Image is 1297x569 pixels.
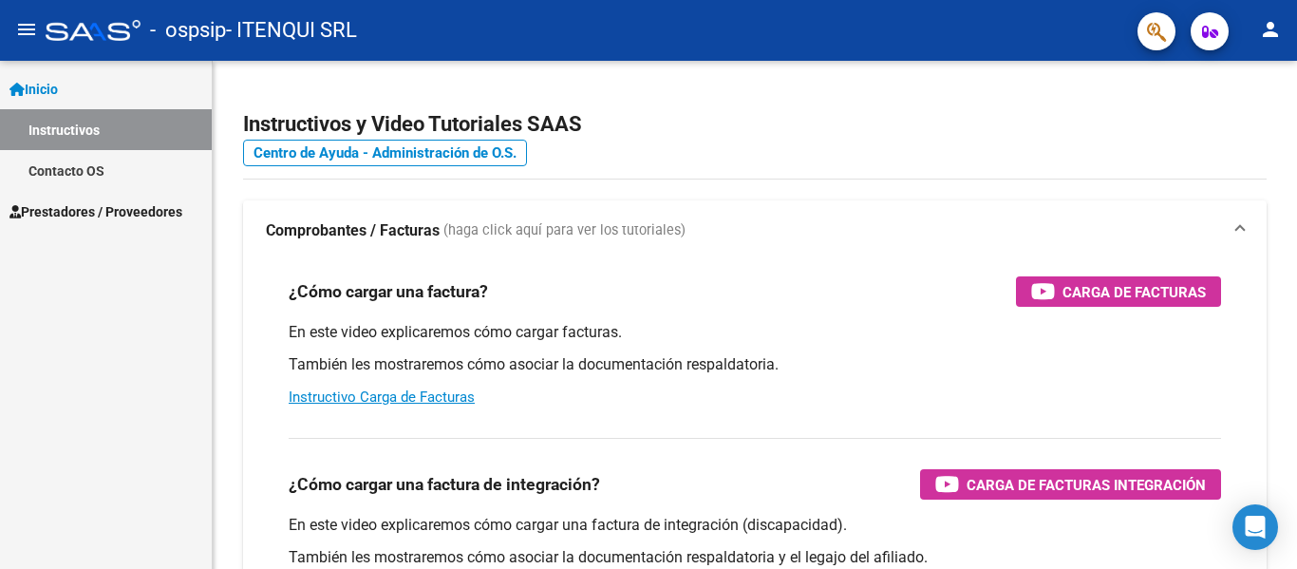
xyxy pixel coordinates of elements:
[150,9,226,51] span: - ospsip
[9,201,182,222] span: Prestadores / Proveedores
[920,469,1221,500] button: Carga de Facturas Integración
[443,220,686,241] span: (haga click aquí para ver los tutoriales)
[967,473,1206,497] span: Carga de Facturas Integración
[243,106,1267,142] h2: Instructivos y Video Tutoriales SAAS
[243,200,1267,261] mat-expansion-panel-header: Comprobantes / Facturas (haga click aquí para ver los tutoriales)
[1016,276,1221,307] button: Carga de Facturas
[1232,504,1278,550] div: Open Intercom Messenger
[9,79,58,100] span: Inicio
[243,140,527,166] a: Centro de Ayuda - Administración de O.S.
[226,9,357,51] span: - ITENQUI SRL
[289,354,1221,375] p: También les mostraremos cómo asociar la documentación respaldatoria.
[1259,18,1282,41] mat-icon: person
[1062,280,1206,304] span: Carga de Facturas
[289,471,600,498] h3: ¿Cómo cargar una factura de integración?
[266,220,440,241] strong: Comprobantes / Facturas
[15,18,38,41] mat-icon: menu
[289,278,488,305] h3: ¿Cómo cargar una factura?
[289,389,475,406] a: Instructivo Carga de Facturas
[289,322,1221,343] p: En este video explicaremos cómo cargar facturas.
[289,547,1221,568] p: También les mostraremos cómo asociar la documentación respaldatoria y el legajo del afiliado.
[289,515,1221,536] p: En este video explicaremos cómo cargar una factura de integración (discapacidad).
